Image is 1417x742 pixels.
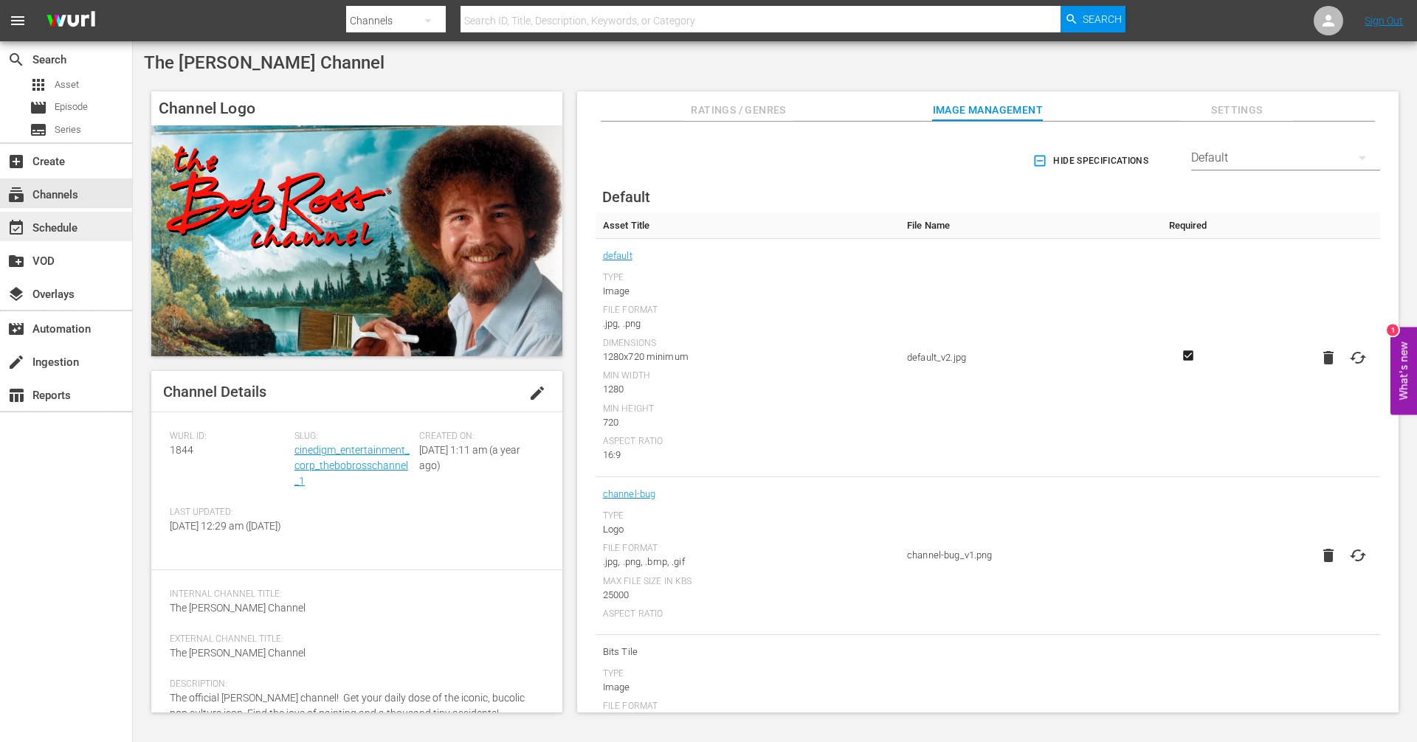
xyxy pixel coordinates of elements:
[7,186,25,204] span: Channels
[7,353,25,371] span: Ingestion
[7,219,25,237] span: Schedule
[30,76,47,94] span: Asset
[603,510,892,522] div: Type
[603,305,892,316] div: File Format
[7,320,25,338] span: Automation
[294,431,412,443] span: Slug:
[603,370,892,382] div: Min Width
[603,350,892,364] div: 1280x720 minimum
[35,4,106,38] img: ans4CAIJ8jUAAAAAAAAAAAAAAAAAAAAAAAAgQb4GAAAAAAAAAAAAAAAAAAAAAAAAJMjXAAAAAAAAAAAAAAAAAAAAAAAAgAT5G...
[603,543,892,555] div: File Format
[603,284,892,299] div: Image
[603,403,892,415] div: Min Height
[170,692,525,719] span: The official [PERSON_NAME] channel! Get your daily dose of the iconic, bucolic pop culture icon. ...
[603,576,892,588] div: Max File Size In Kbs
[170,507,287,519] span: Last Updated:
[1191,137,1380,178] div: Default
[419,444,520,471] span: [DATE] 1:11 am (a year ago)
[7,285,25,303] span: Overlays
[9,12,27,30] span: menu
[151,91,562,125] h4: Channel Logo
[170,634,537,645] span: External Channel Title:
[603,642,892,662] span: Bits Tile
[170,520,281,532] span: [DATE] 12:29 am ([DATE])
[30,121,47,139] span: Series
[603,680,892,695] div: Image
[602,188,650,206] span: Default
[900,239,1156,477] td: default_v2.jpg
[170,431,287,443] span: Wurl ID:
[55,100,88,114] span: Episode
[7,51,25,69] span: Search
[1179,349,1197,362] svg: Required
[1030,140,1154,181] button: Hide Specifications
[603,448,892,462] div: 16:9
[7,153,25,170] span: Create
[603,485,656,504] a: channel-bug
[170,602,306,614] span: The [PERSON_NAME] Channel
[603,272,892,284] div: Type
[603,415,892,430] div: 720
[603,522,892,537] div: Logo
[1182,101,1292,119] span: Settings
[7,252,25,270] span: VOD
[603,316,892,331] div: .jpg, .png
[603,555,892,569] div: .jpg, .png, .bmp, .gif
[900,212,1156,239] th: File Name
[1061,6,1125,32] button: Search
[163,383,266,401] span: Channel Details
[170,679,537,690] span: Description:
[1387,325,1399,336] div: 1
[1365,15,1403,27] a: Sign Out
[55,122,81,137] span: Series
[603,246,632,266] a: default
[596,212,900,239] th: Asset Title
[603,668,892,680] div: Type
[900,477,1156,635] td: channel-bug_v1.png
[55,77,79,92] span: Asset
[1390,327,1417,415] button: Open Feedback Widget
[1083,6,1122,32] span: Search
[603,338,892,350] div: Dimensions
[294,444,410,487] a: cinedigm_entertainment_corp_thebobrosschannel_1
[419,431,537,443] span: Created On:
[603,701,892,712] div: File Format
[170,444,193,456] span: 1844
[932,101,1043,119] span: Image Management
[1156,212,1220,239] th: Required
[170,589,537,600] span: Internal Channel Title:
[603,382,892,397] div: 1280
[170,647,306,659] span: The [PERSON_NAME] Channel
[520,375,555,411] button: edit
[603,608,892,620] div: Aspect Ratio
[603,436,892,448] div: Aspect Ratio
[151,125,562,356] img: The Bob Ross Channel
[603,588,892,603] div: 25000
[528,384,546,402] span: edit
[30,99,47,117] span: Episode
[7,386,25,404] span: Reports
[144,52,385,73] span: The [PERSON_NAME] Channel
[683,101,794,119] span: Ratings / Genres
[1035,153,1148,169] span: Hide Specifications
[603,712,892,727] div: .jpg, .png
